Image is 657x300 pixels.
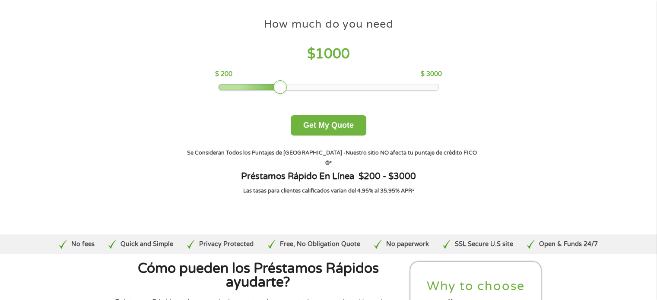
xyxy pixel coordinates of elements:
p: Open & Funds 24/7 [539,240,598,249]
p: $ 200 [215,69,232,79]
button: Get My Quote [291,115,366,136]
strong: Se Consideran Todos los Puntajes de [GEOGRAPHIC_DATA] - [187,149,346,156]
p: Free, No Obligation Quote [279,240,360,249]
p: SSL Secure U.S site [455,240,513,249]
p: No paperwork [386,240,429,249]
h4: How much do you need [264,17,394,32]
p: Privacy Protected [199,240,254,249]
p: No fees [71,240,95,249]
p: Quick and Simple [121,240,173,249]
p: $ 3000 [421,69,442,79]
strong: Nuestro sitio NO afecta tu puntaje de crédito FICO ®* [325,149,477,167]
h4: $ [215,45,442,63]
h2: Cómo pueden los Préstamos Rápidos ayudarte? [115,262,402,289]
span: 1000 [315,46,350,62]
h4: Préstamos Rápido En Línea $200 - $3000 [177,171,479,182]
strong: Las tasas para clientes calificados varían del 4.95% al 35.95% APR¹ [243,187,414,194]
h2: Why to choose [418,278,534,294]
